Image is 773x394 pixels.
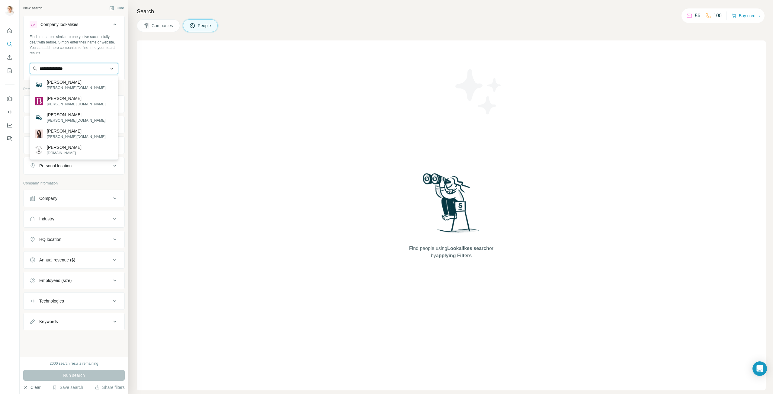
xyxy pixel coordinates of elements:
[35,146,43,154] img: Bettina Homann
[695,12,700,19] p: 56
[39,195,57,201] div: Company
[39,298,64,304] div: Technologies
[152,23,174,29] span: Companies
[436,253,472,258] span: applying Filters
[40,21,78,27] div: Company lookalikes
[35,81,43,89] img: Bettina Hagemann
[24,212,124,226] button: Industry
[5,6,14,16] img: Avatar
[24,191,124,206] button: Company
[39,277,72,283] div: Employees (size)
[403,245,499,259] span: Find people using or by
[47,112,106,118] p: [PERSON_NAME]
[420,171,483,239] img: Surfe Illustration - Woman searching with binoculars
[52,384,83,390] button: Save search
[24,117,124,132] button: Seniority
[5,25,14,36] button: Quick start
[5,39,14,50] button: Search
[5,120,14,131] button: Dashboard
[39,257,75,263] div: Annual revenue ($)
[732,11,760,20] button: Buy credits
[24,17,124,34] button: Company lookalikes
[5,65,14,76] button: My lists
[30,34,118,56] div: Find companies similar to one you've successfully dealt with before. Simply enter their name or w...
[5,52,14,63] button: Enrich CSV
[714,12,722,19] p: 100
[24,159,124,173] button: Personal location
[447,246,489,251] span: Lookalikes search
[35,97,43,105] img: Bettina Hörmann
[137,7,766,16] h4: Search
[50,361,98,366] div: 2000 search results remaining
[5,107,14,117] button: Use Surfe API
[24,314,124,329] button: Keywords
[35,113,43,122] img: Bettina hachmann
[39,236,61,242] div: HQ location
[39,163,72,169] div: Personal location
[198,23,212,29] span: People
[5,133,14,144] button: Feedback
[24,138,124,152] button: Department
[752,361,767,376] div: Open Intercom Messenger
[47,118,106,123] p: [PERSON_NAME][DOMAIN_NAME]
[47,95,106,101] p: [PERSON_NAME]
[47,144,82,150] p: [PERSON_NAME]
[39,319,58,325] div: Keywords
[47,79,106,85] p: [PERSON_NAME]
[24,273,124,288] button: Employees (size)
[451,65,506,119] img: Surfe Illustration - Stars
[47,85,106,91] p: [PERSON_NAME][DOMAIN_NAME]
[24,253,124,267] button: Annual revenue ($)
[23,86,125,92] p: Personal information
[39,216,54,222] div: Industry
[23,384,40,390] button: Clear
[5,93,14,104] button: Use Surfe on LinkedIn
[24,294,124,308] button: Technologies
[47,150,82,156] p: [DOMAIN_NAME]
[105,4,128,13] button: Hide
[47,134,106,139] p: [PERSON_NAME][DOMAIN_NAME]
[23,5,42,11] div: New search
[95,384,125,390] button: Share filters
[47,128,106,134] p: [PERSON_NAME]
[35,130,43,138] img: Bettina kahmann
[23,181,125,186] p: Company information
[47,101,106,107] p: [PERSON_NAME][DOMAIN_NAME]
[24,232,124,247] button: HQ location
[24,97,124,111] button: Job title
